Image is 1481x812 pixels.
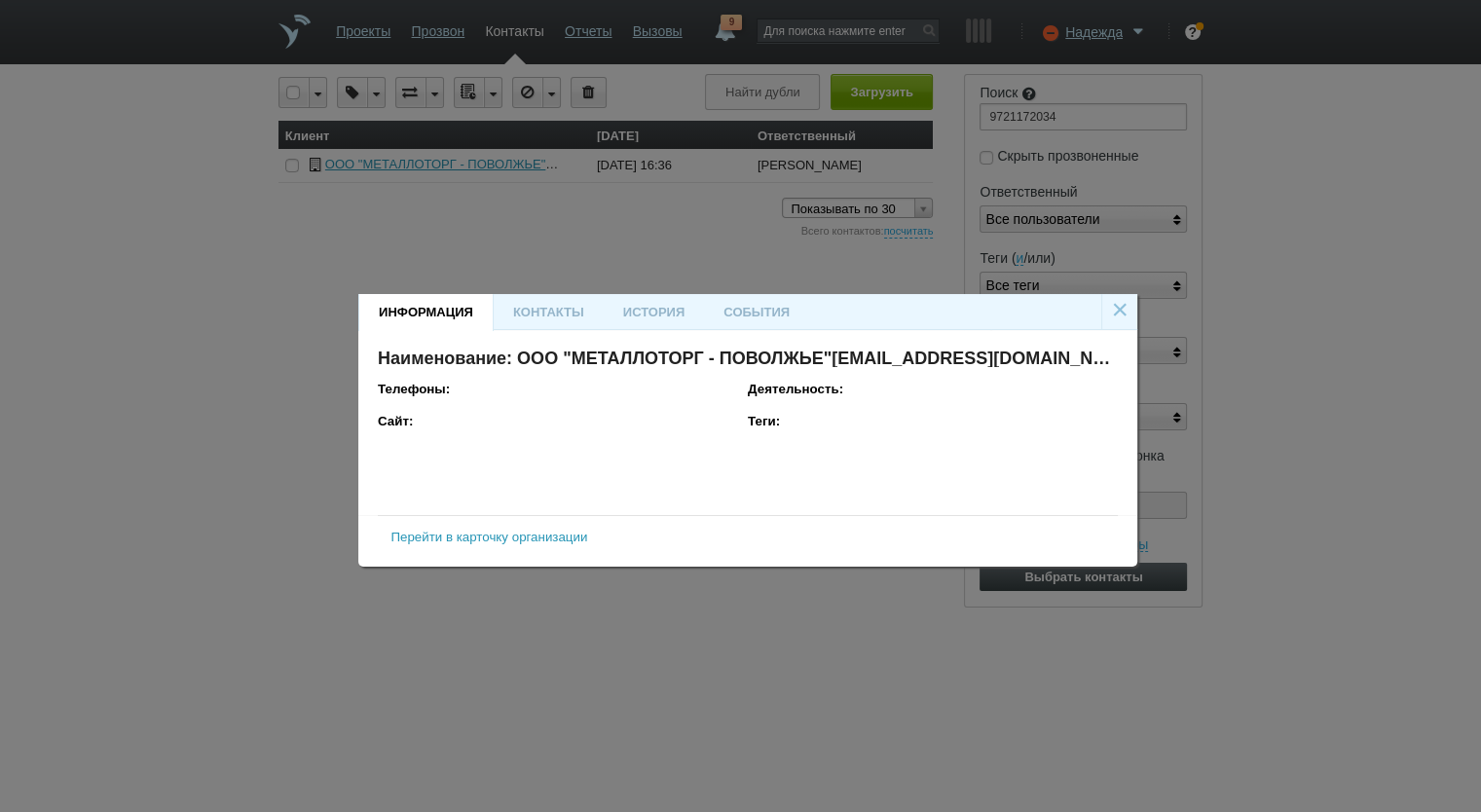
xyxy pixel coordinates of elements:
div: События [704,294,809,331]
div: История [604,294,705,331]
b: Телефоны: [378,382,450,396]
b: Деятельность: [748,382,843,396]
div: Контакты [494,294,604,331]
a: Перейти в карточку организации [390,530,587,544]
b: Теги: [748,414,780,428]
div: Информация [358,294,494,331]
a: × [1111,293,1129,325]
b: Сайт: [378,414,413,428]
h4: Наименование: ООО "МЕТАЛЛОТОРГ - ПОВОЛЖЬЕ"[EMAIL_ADDRESS][DOMAIN_NAME] [378,350,1118,367]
